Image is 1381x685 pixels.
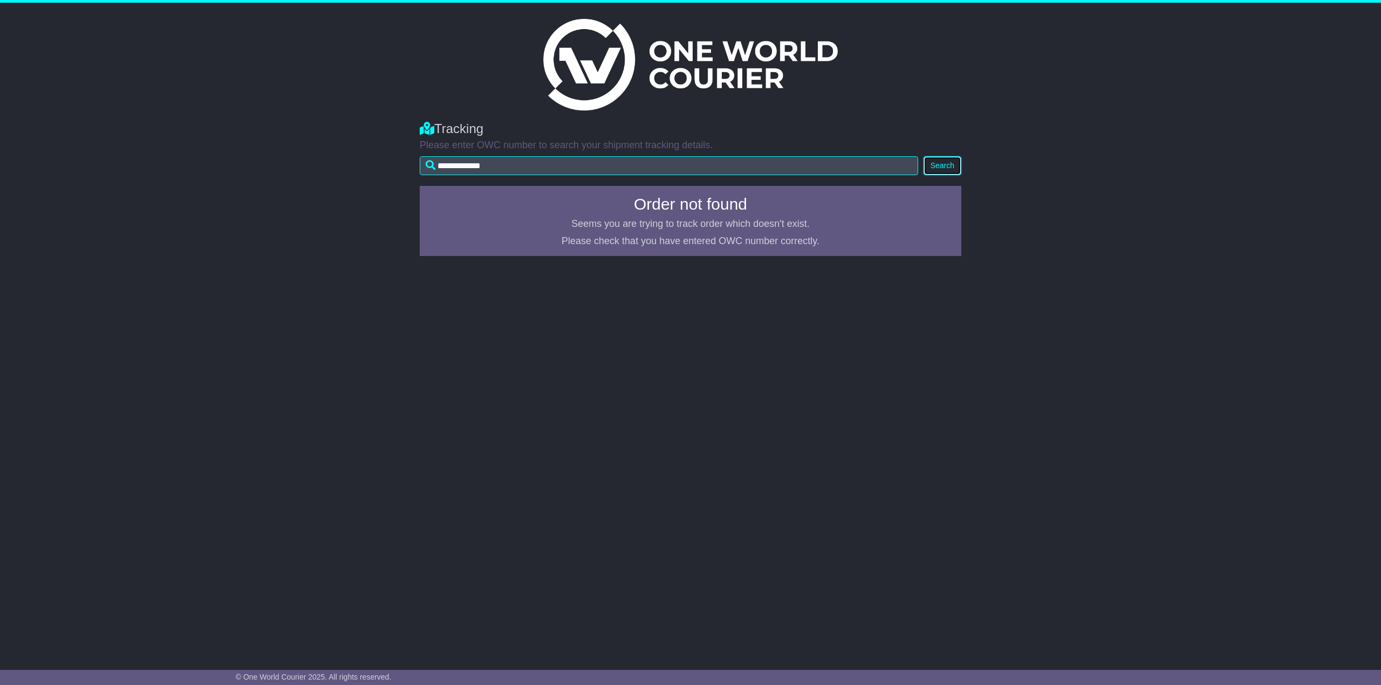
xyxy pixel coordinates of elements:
img: Light [543,19,838,110]
span: © One World Courier 2025. All rights reserved. [236,673,392,681]
h4: Order not found [426,195,955,213]
div: Tracking [420,121,961,137]
p: Seems you are trying to track order which doesn't exist. [426,218,955,230]
p: Please check that you have entered OWC number correctly. [426,236,955,247]
p: Please enter OWC number to search your shipment tracking details. [420,140,961,151]
button: Search [924,156,961,175]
